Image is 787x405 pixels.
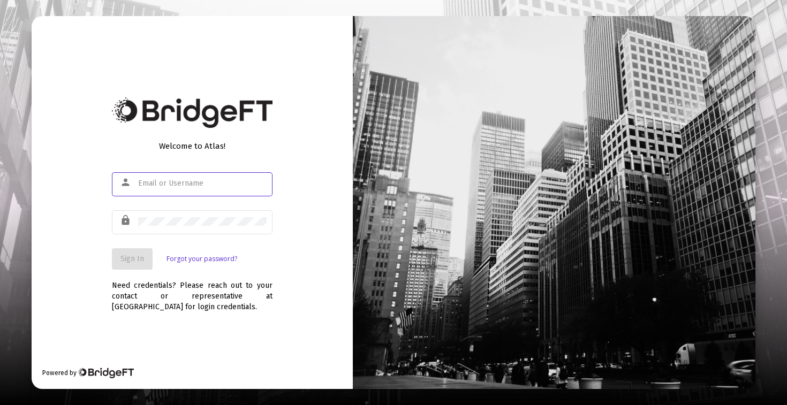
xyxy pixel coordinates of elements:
span: Sign In [120,254,144,263]
mat-icon: lock [120,214,133,227]
div: Welcome to Atlas! [112,141,273,151]
button: Sign In [112,248,153,270]
img: Bridge Financial Technology Logo [112,97,273,128]
input: Email or Username [138,179,267,188]
div: Powered by [42,368,134,378]
img: Bridge Financial Technology Logo [78,368,134,378]
a: Forgot your password? [167,254,237,264]
mat-icon: person [120,176,133,189]
div: Need credentials? Please reach out to your contact or representative at [GEOGRAPHIC_DATA] for log... [112,270,273,312]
